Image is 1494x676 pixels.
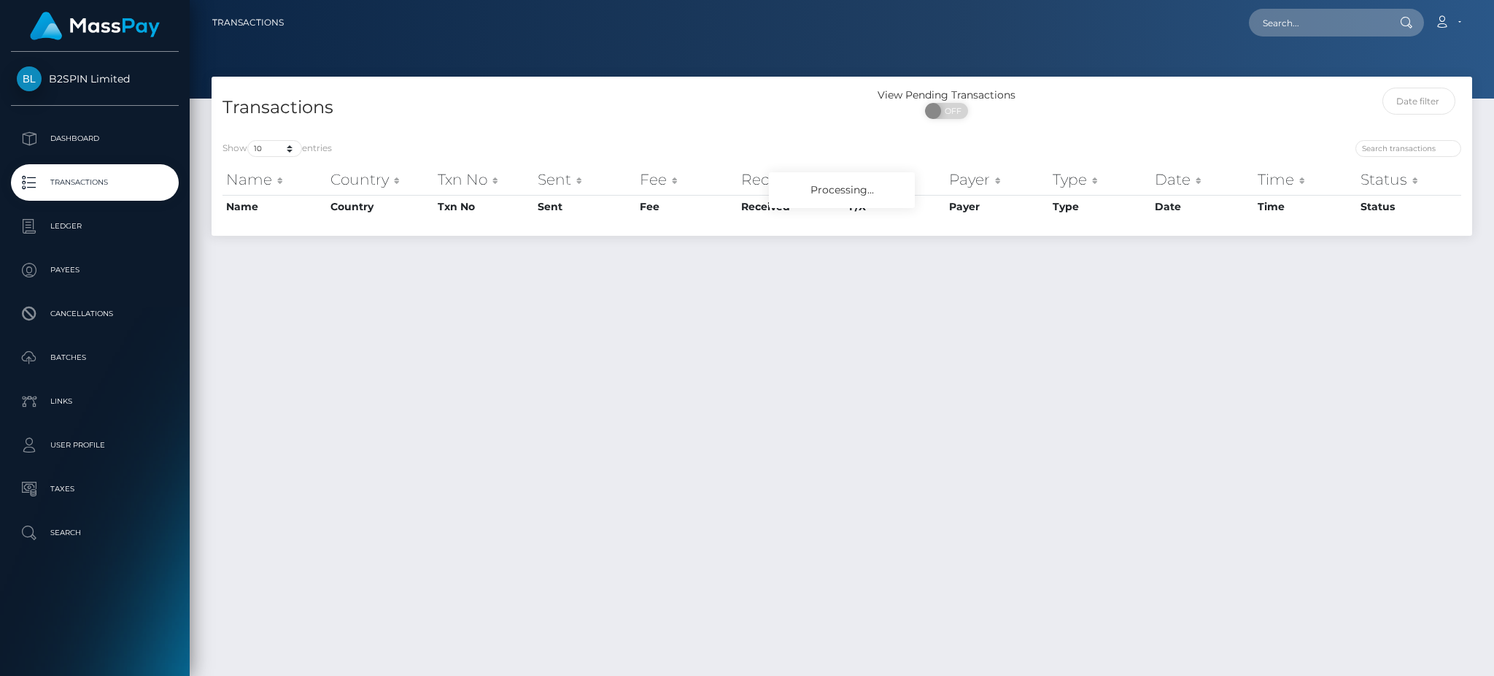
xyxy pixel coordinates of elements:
[212,7,284,38] a: Transactions
[1357,195,1462,218] th: Status
[222,195,327,218] th: Name
[17,347,173,369] p: Batches
[222,95,831,120] h4: Transactions
[17,391,173,412] p: Links
[11,471,179,507] a: Taxes
[933,103,969,119] span: OFF
[1049,165,1151,194] th: Type
[945,165,1049,194] th: Payer
[769,172,915,208] div: Processing...
[636,165,737,194] th: Fee
[1151,165,1254,194] th: Date
[327,195,434,218] th: Country
[738,165,846,194] th: Received
[222,140,332,157] label: Show entries
[17,215,173,237] p: Ledger
[17,128,173,150] p: Dashboard
[11,252,179,288] a: Payees
[1254,165,1357,194] th: Time
[17,172,173,193] p: Transactions
[1151,195,1254,218] th: Date
[1382,88,1456,115] input: Date filter
[1355,140,1461,157] input: Search transactions
[17,66,42,91] img: B2SPIN Limited
[30,12,160,40] img: MassPay Logo
[845,165,945,194] th: F/X
[11,339,179,376] a: Batches
[1249,9,1386,37] input: Search...
[11,383,179,420] a: Links
[11,427,179,464] a: User Profile
[534,195,636,218] th: Sent
[434,165,535,194] th: Txn No
[222,165,327,194] th: Name
[636,195,737,218] th: Fee
[327,165,434,194] th: Country
[17,259,173,281] p: Payees
[11,515,179,551] a: Search
[434,195,535,218] th: Txn No
[11,208,179,245] a: Ledger
[17,303,173,325] p: Cancellations
[738,195,846,218] th: Received
[17,522,173,544] p: Search
[17,478,173,500] p: Taxes
[11,164,179,201] a: Transactions
[534,165,636,194] th: Sent
[1254,195,1357,218] th: Time
[17,434,173,456] p: User Profile
[842,88,1052,103] div: View Pending Transactions
[1357,165,1462,194] th: Status
[11,72,179,85] span: B2SPIN Limited
[11,120,179,157] a: Dashboard
[945,195,1049,218] th: Payer
[1049,195,1151,218] th: Type
[247,140,302,157] select: Showentries
[11,296,179,332] a: Cancellations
